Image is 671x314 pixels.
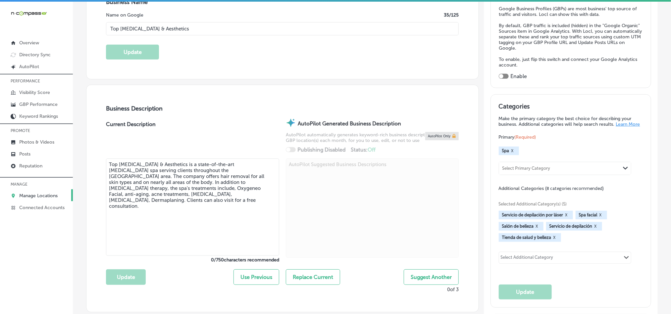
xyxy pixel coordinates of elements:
p: By default, GBP traffic is included (hidden) in the "Google Organic" Sources item in Google Analy... [499,23,643,51]
strong: AutoPilot Generated Business Description [298,120,401,127]
p: Google Business Profiles (GBPs) are most business' top source of traffic and visitors. Locl can s... [499,6,643,17]
p: Reputation [19,163,42,169]
label: Enable [510,73,527,79]
div: Select Primary Category [502,166,550,171]
p: Make the primary category the best choice for describing your business. Additional categories wil... [499,116,643,127]
h3: Categories [499,103,643,112]
p: Photos & Videos [19,139,54,145]
p: 0 of 3 [447,287,459,292]
button: Replace Current [286,269,340,285]
button: Suggest Another [404,269,459,285]
button: X [563,212,570,218]
p: Connected Accounts [19,205,65,210]
img: autopilot-icon [286,118,296,128]
span: Tienda de salud y belleza [502,235,551,240]
button: Use Previous [233,269,279,285]
button: X [597,212,604,218]
button: Update [106,45,159,60]
img: 660ab0bf-5cc7-4cb8-ba1c-48b5ae0f18e60NCTV_CLogo_TV_Black_-500x88.png [11,10,47,17]
span: Servicio de depilación [549,224,593,229]
p: Keyword Rankings [19,113,58,119]
p: GBP Performance [19,102,58,107]
button: X [593,224,599,229]
span: Primary [499,134,536,140]
label: 0 / 750 characters recommended [106,257,279,263]
span: (Required) [515,134,536,140]
a: Learn More [616,121,640,127]
p: Overview [19,40,39,46]
button: Update [499,285,552,299]
button: X [509,148,516,154]
span: Spa [502,148,509,153]
p: To enable, just flip this switch and connect your Google Analytics account. [499,57,643,68]
input: Enter Location Name [106,22,459,35]
span: Servicio de depilación por láser [502,212,563,217]
span: Spa facial [579,212,597,217]
button: Update [106,269,146,285]
label: Current Description [106,121,156,158]
p: AutoPilot [19,64,39,69]
div: Select Additional Category [501,255,553,262]
button: X [534,224,540,229]
p: Manage Locations [19,193,58,199]
label: 35 /125 [444,12,459,18]
button: X [551,235,558,240]
label: Name on Google [106,12,143,18]
span: (8 categories recommended) [545,185,604,192]
p: Posts [19,151,30,157]
p: Directory Sync [19,52,51,58]
p: Visibility Score [19,90,50,95]
span: Selected Additional Category(s) (5) [499,202,638,206]
h3: Business Description [106,105,459,112]
span: Additional Categories [499,186,604,191]
span: Salón de belleza [502,224,534,229]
